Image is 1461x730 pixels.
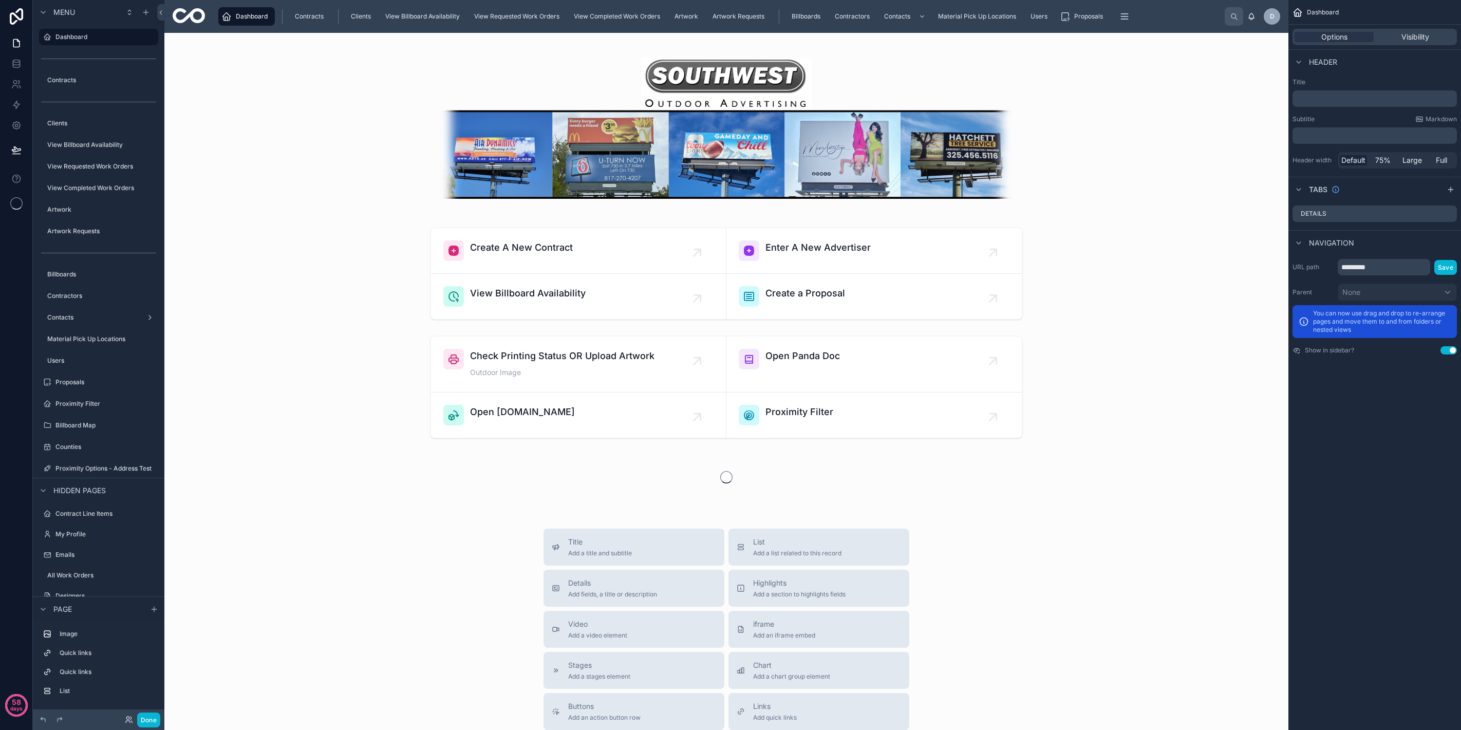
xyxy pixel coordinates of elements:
a: Clients [39,115,158,132]
label: All Work Orders [47,571,156,579]
button: None [1338,284,1457,301]
a: View Completed Work Orders [569,7,667,26]
a: Contractors [39,288,158,304]
label: Image [60,630,154,638]
span: View Completed Work Orders [574,12,660,21]
span: Contracts [295,12,324,21]
button: TitleAdd a title and subtitle [544,529,724,566]
a: Artwork [39,201,158,218]
span: View Requested Work Orders [474,12,559,21]
span: Large [1402,155,1422,165]
span: None [1342,287,1360,297]
label: Users [47,357,156,365]
span: Markdown [1426,115,1457,123]
label: Quick links [60,668,154,676]
label: Artwork [47,205,156,214]
span: Header [1309,57,1337,67]
label: Show in sidebar? [1305,346,1354,354]
label: URL path [1293,263,1334,271]
a: Contract Line Items [39,506,158,522]
button: ButtonsAdd an action button row [544,693,724,730]
label: Artwork Requests [47,227,156,235]
label: Counties [55,443,156,451]
span: D [1270,12,1275,21]
a: Proximity Filter [39,396,158,412]
label: Parent [1293,288,1334,296]
label: My Profile [55,530,156,538]
a: View Requested Work Orders [469,7,567,26]
label: Proximity Filter [55,400,156,408]
label: Contractors [47,292,156,300]
span: Page [53,604,72,614]
span: Add a video element [568,631,627,640]
span: Add an iframe embed [753,631,815,640]
span: Contacts [884,12,910,21]
button: ChartAdd a chart group element [728,652,909,689]
span: Menu [53,7,75,17]
label: View Billboard Availability [47,141,156,149]
span: Proposals [1074,12,1103,21]
span: List [753,537,841,547]
span: Add a list related to this record [753,549,841,557]
span: Add a title and subtitle [568,549,632,557]
span: Default [1341,155,1365,165]
span: Users [1031,12,1047,21]
span: Full [1436,155,1447,165]
a: All Work Orders [39,567,158,584]
a: Markdown [1415,115,1457,123]
span: Add an action button row [568,714,641,722]
img: App logo [173,8,205,25]
label: Material Pick Up Locations [47,335,156,343]
button: ListAdd a list related to this record [728,529,909,566]
label: Designers [55,592,156,600]
span: Add quick links [753,714,797,722]
span: View Billboard Availability [385,12,460,21]
button: Save [1434,260,1457,275]
label: Subtitle [1293,115,1315,123]
p: You can now use drag and drop to re-arrange pages and move them to and from folders or nested views [1313,309,1451,334]
label: Title [1293,78,1457,86]
button: iframeAdd an iframe embed [728,611,909,648]
button: DetailsAdd fields, a title or description [544,570,724,607]
a: View Billboard Availability [380,7,467,26]
a: Contracts [39,72,158,88]
span: Add a section to highlights fields [753,590,846,598]
a: Dashboard [218,7,275,26]
label: Proposals [55,378,156,386]
a: Artwork [669,7,705,26]
label: Clients [47,119,156,127]
span: Artwork Requests [713,12,764,21]
label: Billboards [47,270,156,278]
span: Chart [753,660,830,670]
a: My Profile [39,526,158,542]
a: Clients [346,7,378,26]
a: Contracts [290,7,331,26]
label: Billboard Map [55,421,156,429]
span: Highlights [753,578,846,588]
div: scrollable content [213,5,1225,28]
span: Add a stages element [568,672,630,681]
span: Dashboard [1307,8,1339,16]
a: Contacts [39,309,158,326]
a: Contacts [879,7,931,26]
span: Dashboard [236,12,268,21]
label: Contracts [47,76,156,84]
span: Options [1321,32,1347,42]
a: Designers [39,588,158,604]
a: Billboard Map [39,417,158,434]
label: List [60,687,154,695]
div: scrollable content [33,621,164,709]
a: Billboards [39,266,158,283]
span: Navigation [1309,238,1354,248]
button: Done [137,713,160,727]
span: Hidden pages [53,485,106,496]
span: Title [568,537,632,547]
span: Links [753,701,797,712]
span: 75% [1375,155,1391,165]
label: Contract Line Items [55,510,156,518]
span: Add fields, a title or description [568,590,657,598]
a: View Billboard Availability [39,137,158,153]
div: scrollable content [1293,127,1457,144]
a: Proposals [39,374,158,390]
a: Artwork Requests [707,7,772,26]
